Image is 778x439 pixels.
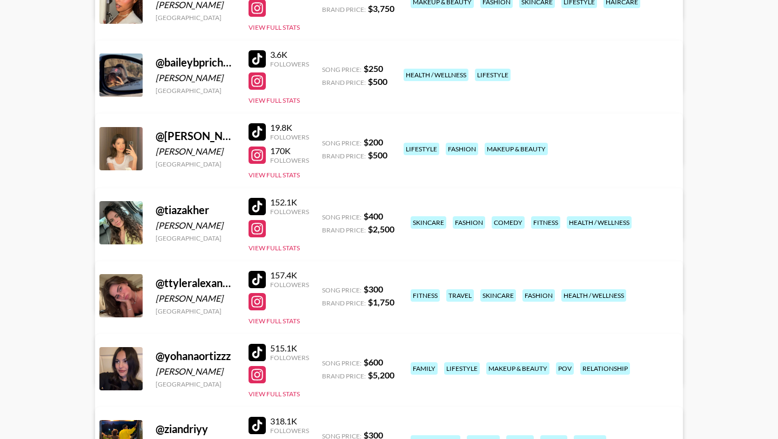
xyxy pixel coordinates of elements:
[492,216,525,229] div: comedy
[322,286,361,294] span: Song Price:
[270,343,309,354] div: 515.1K
[486,362,549,375] div: makeup & beauty
[270,281,309,289] div: Followers
[249,390,300,398] button: View Full Stats
[156,56,236,69] div: @ baileybprichard
[364,211,383,221] strong: $ 400
[156,72,236,83] div: [PERSON_NAME]
[404,69,468,81] div: health / wellness
[156,234,236,242] div: [GEOGRAPHIC_DATA]
[156,203,236,217] div: @ tiazakher
[270,122,309,133] div: 19.8K
[480,289,516,302] div: skincare
[322,213,361,221] span: Song Price:
[453,216,485,229] div: fashion
[249,96,300,104] button: View Full Stats
[270,156,309,164] div: Followers
[404,143,439,155] div: lifestyle
[249,317,300,325] button: View Full Stats
[156,129,236,143] div: @ [PERSON_NAME].[PERSON_NAME]
[444,362,480,375] div: lifestyle
[322,372,366,380] span: Brand Price:
[322,139,361,147] span: Song Price:
[485,143,548,155] div: makeup & beauty
[322,65,361,74] span: Song Price:
[580,362,630,375] div: relationship
[368,297,394,307] strong: $ 1,750
[364,137,383,147] strong: $ 200
[270,354,309,362] div: Followers
[270,60,309,68] div: Followers
[411,362,438,375] div: family
[156,87,236,95] div: [GEOGRAPHIC_DATA]
[446,143,478,155] div: fashion
[322,226,366,234] span: Brand Price:
[411,216,446,229] div: skincare
[156,307,236,315] div: [GEOGRAPHIC_DATA]
[156,380,236,388] div: [GEOGRAPHIC_DATA]
[270,133,309,141] div: Followers
[270,416,309,427] div: 318.1K
[156,160,236,168] div: [GEOGRAPHIC_DATA]
[270,197,309,208] div: 152.1K
[156,276,236,290] div: @ ttyleralexandria
[368,150,387,160] strong: $ 500
[156,220,236,231] div: [PERSON_NAME]
[446,289,474,302] div: travel
[322,299,366,307] span: Brand Price:
[368,3,394,14] strong: $ 3,750
[364,357,383,367] strong: $ 600
[322,152,366,160] span: Brand Price:
[249,244,300,252] button: View Full Stats
[522,289,555,302] div: fashion
[156,366,236,377] div: [PERSON_NAME]
[368,224,394,234] strong: $ 2,500
[156,349,236,363] div: @ yohanaortizzz
[364,284,383,294] strong: $ 300
[567,216,632,229] div: health / wellness
[411,289,440,302] div: fitness
[322,359,361,367] span: Song Price:
[156,422,236,436] div: @ ziandriyy
[561,289,626,302] div: health / wellness
[270,427,309,435] div: Followers
[270,270,309,281] div: 157.4K
[249,23,300,31] button: View Full Stats
[270,49,309,60] div: 3.6K
[475,69,511,81] div: lifestyle
[156,293,236,304] div: [PERSON_NAME]
[270,145,309,156] div: 170K
[270,208,309,216] div: Followers
[556,362,574,375] div: pov
[322,78,366,87] span: Brand Price:
[249,171,300,179] button: View Full Stats
[364,63,383,74] strong: $ 250
[368,370,394,380] strong: $ 5,200
[156,146,236,157] div: [PERSON_NAME]
[531,216,560,229] div: fitness
[322,5,366,14] span: Brand Price:
[368,76,387,87] strong: $ 500
[156,14,236,22] div: [GEOGRAPHIC_DATA]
